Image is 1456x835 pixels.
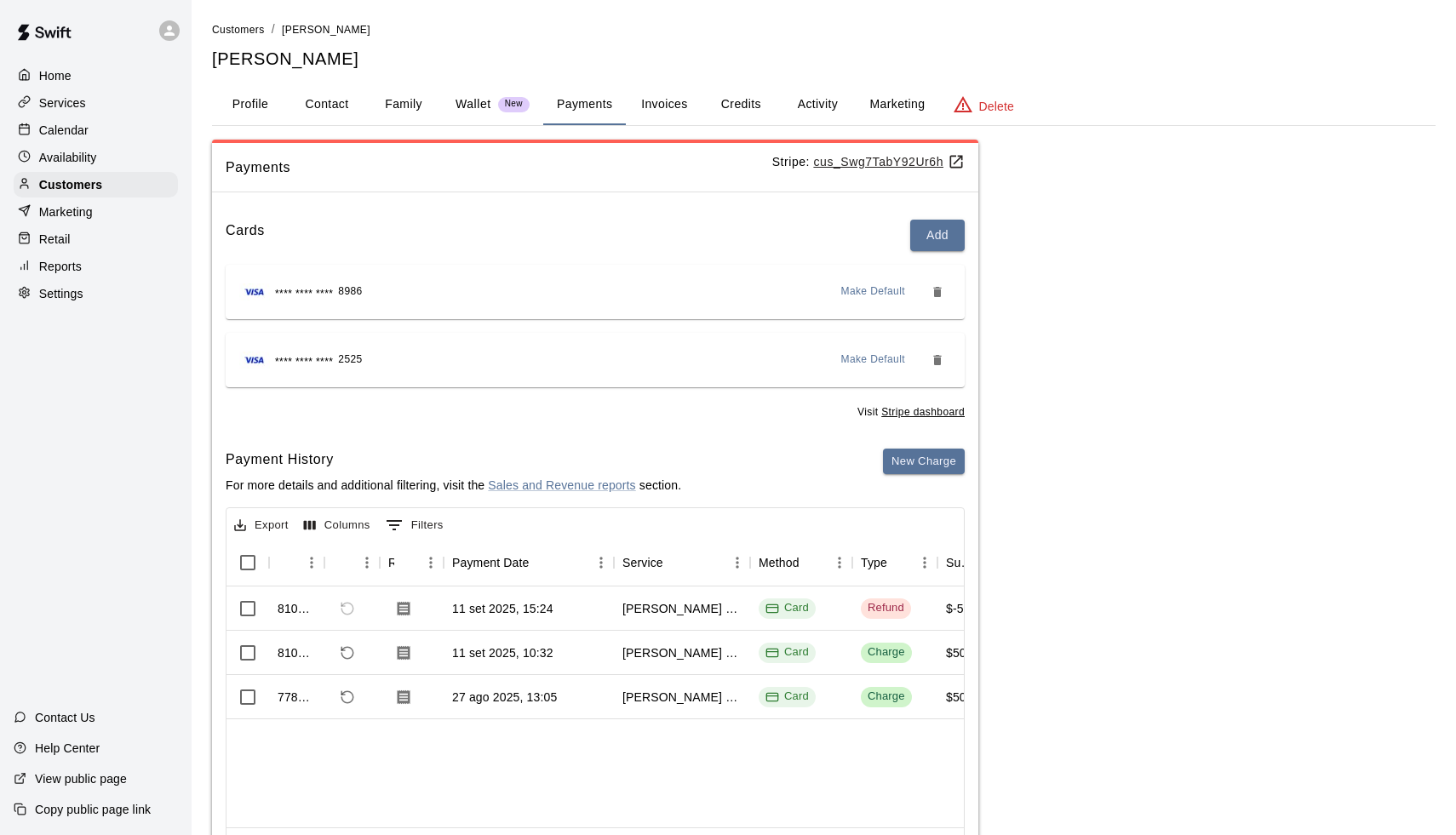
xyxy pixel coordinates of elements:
[226,477,681,494] p: For more details and additional filtering, visit the section.
[278,644,316,661] div: 810375
[725,550,750,575] button: Menu
[887,551,911,575] button: Sort
[14,117,178,143] a: Calendar
[39,149,97,166] p: Availability
[365,84,442,125] button: Family
[14,254,178,279] a: Reports
[282,24,370,36] span: [PERSON_NAME]
[750,539,852,586] div: Method
[772,153,965,171] p: Stripe:
[14,145,178,170] a: Availability
[883,449,965,475] button: New Charge
[299,550,324,575] button: Menu
[622,689,742,706] div: Leo Seminati Baseball/Softball (Hitting or Fielding)
[212,84,289,125] button: Profile
[333,551,357,575] button: Sort
[278,689,316,706] div: 778611
[278,600,316,617] div: 810819
[381,512,448,539] button: Show filters
[418,550,444,575] button: Menu
[239,283,270,300] img: Credit card brand logo
[338,283,362,300] span: 8986
[35,740,100,757] p: Help Center
[588,550,614,575] button: Menu
[841,352,906,369] span: Make Default
[239,352,270,369] img: Credit card brand logo
[226,157,772,179] span: Payments
[272,20,275,38] li: /
[39,203,93,220] p: Marketing
[852,539,937,586] div: Type
[614,539,750,586] div: Service
[841,283,906,300] span: Make Default
[39,176,102,193] p: Customers
[452,644,553,661] div: 11 set 2025, 10:32
[333,638,362,667] span: Refund payment
[35,801,151,818] p: Copy public page link
[212,20,1436,39] nav: breadcrumb
[834,278,913,306] button: Make Default
[14,63,178,89] a: Home
[452,600,553,617] div: 11 set 2025, 15:24
[912,550,937,575] button: Menu
[289,84,365,125] button: Contact
[388,539,394,586] div: Receipt
[14,90,178,116] a: Services
[663,551,687,575] button: Sort
[857,404,965,421] span: Visit
[498,99,530,110] span: New
[530,551,553,575] button: Sort
[759,539,800,586] div: Method
[35,770,127,787] p: View public page
[338,352,362,369] span: 2525
[14,172,178,197] a: Customers
[212,48,1436,71] h5: [PERSON_NAME]
[779,84,856,125] button: Activity
[868,689,905,705] div: Charge
[39,231,71,248] p: Retail
[380,539,444,586] div: Receipt
[388,593,419,624] button: Download Receipt
[622,539,663,586] div: Service
[14,199,178,225] a: Marketing
[946,644,983,661] div: $50.00
[765,644,809,661] div: Card
[702,84,779,125] button: Credits
[230,512,293,539] button: Export
[388,682,419,712] button: Download Receipt
[814,155,966,169] a: cus_Swg7TabY92Ur6h
[226,220,265,251] h6: Cards
[827,550,852,575] button: Menu
[622,600,742,617] div: Leo Seminati Baseball/Softball (Hitting or Fielding)
[14,226,178,252] a: Retail
[39,285,83,302] p: Settings
[452,539,530,586] div: Payment Date
[212,84,1436,125] div: basic tabs example
[226,449,681,471] h6: Payment History
[333,683,362,712] span: Refund payment
[39,67,72,84] p: Home
[946,600,988,617] div: $-50.00
[622,644,742,661] div: Leo Seminati Baseball/Softball (Hitting or Fielding)
[388,638,419,668] button: Download Receipt
[868,600,904,616] div: Refund
[765,689,809,705] div: Card
[861,539,887,586] div: Type
[881,406,965,418] a: Stripe dashboard
[800,551,823,575] button: Sort
[543,84,626,125] button: Payments
[39,94,86,112] p: Services
[39,122,89,139] p: Calendar
[14,281,178,306] a: Settings
[979,98,1014,115] p: Delete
